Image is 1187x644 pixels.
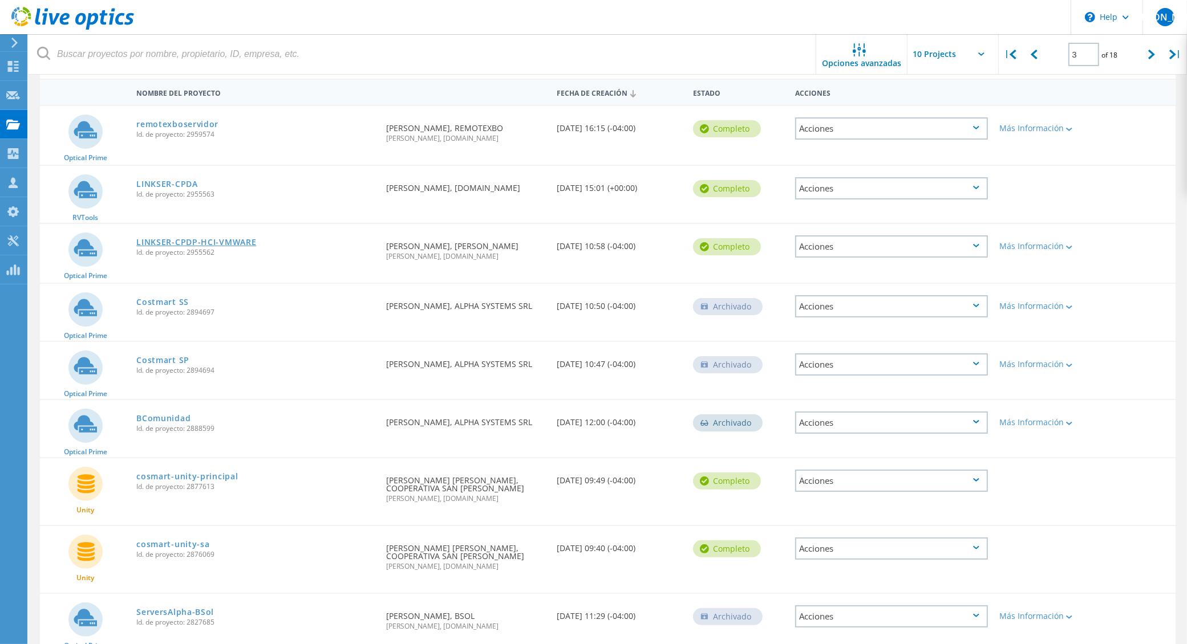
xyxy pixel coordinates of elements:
[380,224,551,271] div: [PERSON_NAME], [PERSON_NAME]
[693,414,763,431] div: Archivado
[789,81,994,103] div: Acciones
[693,180,761,197] div: completo
[1085,12,1095,22] svg: \n
[693,298,763,315] div: Archivado
[380,342,551,380] div: [PERSON_NAME], ALPHA SYSTEMS SRL
[136,619,375,626] span: Id. de proyecto: 2827685
[11,24,134,32] a: Live Optics Dashboard
[693,356,763,373] div: Archivado
[999,124,1079,132] div: Más Información
[551,224,687,262] div: [DATE] 10:58 (-04:00)
[64,332,107,339] span: Optical Prime
[795,177,988,199] div: Acciones
[136,309,375,316] span: Id. de proyecto: 2894697
[1102,50,1118,60] span: of 18
[551,594,687,631] div: [DATE] 11:29 (-04:00)
[795,295,988,317] div: Acciones
[551,166,687,203] div: [DATE] 15:01 (+00:00)
[136,191,375,198] span: Id. de proyecto: 2955563
[693,472,761,490] div: completo
[1164,34,1187,75] div: |
[136,180,197,188] a: LINKSER-CPDA
[76,574,94,581] span: Unity
[795,411,988,434] div: Acciones
[136,367,375,374] span: Id. de proyecto: 2894694
[551,400,687,438] div: [DATE] 12:00 (-04:00)
[76,507,94,513] span: Unity
[72,214,98,221] span: RVTools
[693,540,761,557] div: completo
[823,59,902,67] span: Opciones avanzadas
[551,284,687,321] div: [DATE] 10:50 (-04:00)
[999,612,1079,620] div: Más Información
[999,360,1079,368] div: Más Información
[693,120,761,137] div: completo
[380,284,551,321] div: [PERSON_NAME], ALPHA SYSTEMS SRL
[551,81,687,103] div: Fecha de creación
[136,414,191,422] a: BComunidad
[380,166,551,203] div: [PERSON_NAME], [DOMAIN_NAME]
[136,551,375,558] span: Id. de proyecto: 2876069
[386,623,545,630] span: [PERSON_NAME], [DOMAIN_NAME]
[999,34,1022,75] div: |
[136,540,209,548] a: cosmart-unity-sa
[136,249,375,256] span: Id. de proyecto: 2955562
[693,608,763,625] div: Archivado
[795,470,988,492] div: Acciones
[380,400,551,438] div: [PERSON_NAME], ALPHA SYSTEMS SRL
[999,242,1079,250] div: Más Información
[386,135,545,142] span: [PERSON_NAME], [DOMAIN_NAME]
[136,472,238,480] a: cosmart-unity-principal
[386,253,545,260] span: [PERSON_NAME], [DOMAIN_NAME]
[64,449,107,455] span: Optical Prime
[64,272,107,279] span: Optical Prime
[551,526,687,564] div: [DATE] 09:40 (-04:00)
[136,356,189,364] a: Costmart SP
[380,106,551,153] div: [PERSON_NAME], REMOTEXBO
[693,238,761,255] div: completo
[136,131,375,138] span: Id. de proyecto: 2959574
[131,81,380,103] div: Nombre del proyecto
[999,302,1079,310] div: Más Información
[795,117,988,140] div: Acciones
[380,526,551,581] div: [PERSON_NAME] [PERSON_NAME], COOPERATIVA SAN [PERSON_NAME]
[795,537,988,560] div: Acciones
[136,483,375,490] span: Id. de proyecto: 2877613
[551,458,687,496] div: [DATE] 09:49 (-04:00)
[551,106,687,144] div: [DATE] 16:15 (-04:00)
[136,425,375,432] span: Id. de proyecto: 2888599
[64,154,107,161] span: Optical Prime
[136,238,256,246] a: LINKSER-CPDP-HCI-VMWARE
[136,608,214,616] a: ServersAlpha-BSol
[64,390,107,397] span: Optical Prime
[386,563,545,570] span: [PERSON_NAME], [DOMAIN_NAME]
[795,353,988,376] div: Acciones
[551,342,687,380] div: [DATE] 10:47 (-04:00)
[999,418,1079,426] div: Más Información
[380,594,551,641] div: [PERSON_NAME], BSOL
[136,298,189,306] a: Costmart SS
[29,34,817,74] input: Buscar proyectos por nombre, propietario, ID, empresa, etc.
[136,120,218,128] a: remotexboservidor
[795,605,988,627] div: Acciones
[795,235,988,258] div: Acciones
[386,495,545,502] span: [PERSON_NAME], [DOMAIN_NAME]
[380,458,551,513] div: [PERSON_NAME] [PERSON_NAME], COOPERATIVA SAN [PERSON_NAME]
[687,81,789,103] div: Estado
